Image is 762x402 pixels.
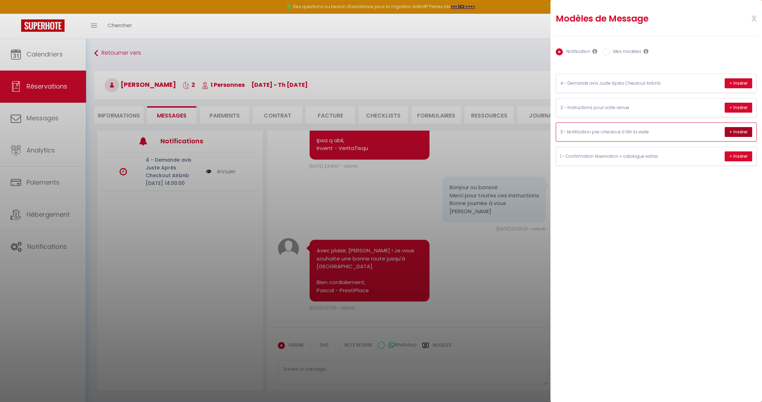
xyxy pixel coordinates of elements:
[560,104,666,111] p: 2 - Instructions pour votre venue
[725,103,752,113] button: + Insérer
[725,151,752,161] button: + Insérer
[725,127,752,137] button: + Insérer
[556,13,720,24] h2: Modèles de Message
[560,80,666,87] p: 4 - Demande avis Juste Après Checkout Airbnb
[560,153,666,160] p: 1 - Confirmation réservation + catalogue extras
[560,129,666,136] p: 3 - Notification pre-checkout à 19h la veille
[725,78,752,88] button: + Insérer
[563,48,590,56] label: Notification
[734,10,757,26] span: x
[592,48,597,54] i: Les notifications sont visibles par toi et ton équipe
[610,48,641,56] label: Mes modèles
[644,48,648,54] i: Les modèles généraux sont visibles par vous et votre équipe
